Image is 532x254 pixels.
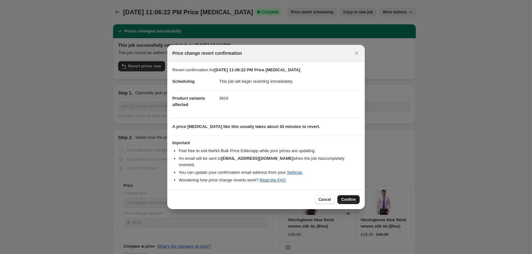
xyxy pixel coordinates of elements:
span: Product variants affected [172,96,205,107]
span: Scheduling [172,79,195,84]
li: Feel free to exit the NA Bulk Price Editor app while your prices are updating. [179,148,360,154]
dd: This job will begin reverting immediately. [219,73,360,90]
span: Confirm [341,197,356,202]
span: Price change revert confirmation [172,50,242,56]
button: Cancel [315,195,335,204]
li: An email will be sent to when the job has completely reverted . [179,155,360,168]
b: A price [MEDICAL_DATA] like this usually takes about 43 minutes to revert. [172,124,320,129]
span: Cancel [319,197,331,202]
h3: Important [172,140,360,145]
a: Read the FAQ [259,178,285,182]
p: Revert confirmation for [172,67,360,73]
b: [EMAIL_ADDRESS][DOMAIN_NAME] [221,156,293,161]
button: Close [352,49,361,58]
li: Wondering how price change reverts work? . [179,177,360,183]
b: [DATE] 11:06:22 PM Price [MEDICAL_DATA] [214,67,300,72]
li: You can update your confirmation email address from your . [179,169,360,176]
dd: 3816 [219,90,360,107]
a: Settings [287,170,302,175]
button: Confirm [337,195,360,204]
